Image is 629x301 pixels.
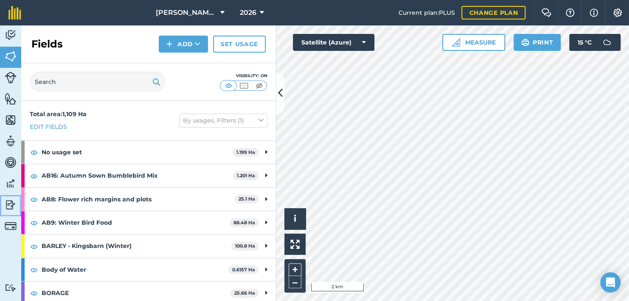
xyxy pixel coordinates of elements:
[290,240,300,249] img: Four arrows, one pointing top left, one top right, one bottom right and the last bottom left
[30,122,67,131] a: Edit fields
[42,188,235,211] strong: AB8: Flower rich margins and plots
[5,29,17,42] img: svg+xml;base64,PD94bWwgdmVyc2lvbj0iMS4wIiBlbmNvZGluZz0idXRmLTgiPz4KPCEtLSBHZW5lcmF0b3I6IEFkb2JlIE...
[598,34,615,51] img: svg+xml;base64,PD94bWwgdmVyc2lvbj0iMS4wIiBlbmNvZGluZz0idXRmLTgiPz4KPCEtLSBHZW5lcmF0b3I6IEFkb2JlIE...
[239,81,249,90] img: svg+xml;base64,PHN2ZyB4bWxucz0iaHR0cDovL3d3dy53My5vcmcvMjAwMC9zdmciIHdpZHRoPSI1MCIgaGVpZ2h0PSI0MC...
[21,258,276,281] div: Body of Water0.6157 Ha
[289,263,301,276] button: +
[5,284,17,292] img: svg+xml;base64,PD94bWwgdmVyc2lvbj0iMS4wIiBlbmNvZGluZz0idXRmLTgiPz4KPCEtLSBHZW5lcmF0b3I6IEFkb2JlIE...
[30,72,166,92] input: Search
[30,288,38,298] img: svg+xml;base64,PHN2ZyB4bWxucz0iaHR0cDovL3d3dy53My5vcmcvMjAwMC9zdmciIHdpZHRoPSIxOCIgaGVpZ2h0PSIyNC...
[514,34,561,51] button: Print
[590,8,598,18] img: svg+xml;base64,PHN2ZyB4bWxucz0iaHR0cDovL3d3dy53My5vcmcvMjAwMC9zdmciIHdpZHRoPSIxNyIgaGVpZ2h0PSIxNy...
[223,81,234,90] img: svg+xml;base64,PHN2ZyB4bWxucz0iaHR0cDovL3d3dy53My5vcmcvMjAwMC9zdmciIHdpZHRoPSI1MCIgaGVpZ2h0PSI0MC...
[461,6,525,20] a: Change plan
[5,50,17,63] img: svg+xml;base64,PHN2ZyB4bWxucz0iaHR0cDovL3d3dy53My5vcmcvMjAwMC9zdmciIHdpZHRoPSI1NiIgaGVpZ2h0PSI2MC...
[42,234,231,257] strong: BARLEY - Kingsbarn (Winter)
[578,34,592,51] span: 15 ° C
[8,6,21,20] img: fieldmargin Logo
[294,213,296,224] span: i
[5,220,17,232] img: svg+xml;base64,PD94bWwgdmVyc2lvbj0iMS4wIiBlbmNvZGluZz0idXRmLTgiPz4KPCEtLSBHZW5lcmF0b3I6IEFkb2JlIE...
[30,194,38,204] img: svg+xml;base64,PHN2ZyB4bWxucz0iaHR0cDovL3d3dy53My5vcmcvMjAwMC9zdmciIHdpZHRoPSIxOCIgaGVpZ2h0PSIyNC...
[293,34,374,51] button: Satellite (Azure)
[21,211,276,234] div: AB9: Winter Bird Food88.48 Ha
[159,36,208,53] button: Add
[521,37,529,47] img: svg+xml;base64,PHN2ZyB4bWxucz0iaHR0cDovL3d3dy53My5vcmcvMjAwMC9zdmciIHdpZHRoPSIxOSIgaGVpZ2h0PSIyNC...
[237,173,255,178] strong: 1.201 Ha
[235,243,255,249] strong: 100.8 Ha
[240,8,256,18] span: 2026
[166,39,172,49] img: svg+xml;base64,PHN2ZyB4bWxucz0iaHR0cDovL3d3dy53My5vcmcvMjAwMC9zdmciIHdpZHRoPSIxNCIgaGVpZ2h0PSIyNC...
[239,196,255,202] strong: 25.1 Ha
[541,8,551,17] img: Two speech bubbles overlapping with the left bubble in the forefront
[42,141,233,164] strong: No usage set
[569,34,621,51] button: 15 °C
[5,198,17,211] img: svg+xml;base64,PD94bWwgdmVyc2lvbj0iMS4wIiBlbmNvZGluZz0idXRmLTgiPz4KPCEtLSBHZW5lcmF0b3I6IEFkb2JlIE...
[42,164,233,187] strong: AB16: Autumn Sown Bumblebird Mix
[21,164,276,187] div: AB16: Autumn Sown Bumblebird Mix1.201 Ha
[30,241,38,251] img: svg+xml;base64,PHN2ZyB4bWxucz0iaHR0cDovL3d3dy53My5vcmcvMjAwMC9zdmciIHdpZHRoPSIxOCIgaGVpZ2h0PSIyNC...
[236,149,255,155] strong: 1.199 Ha
[5,114,17,126] img: svg+xml;base64,PHN2ZyB4bWxucz0iaHR0cDovL3d3dy53My5vcmcvMjAwMC9zdmciIHdpZHRoPSI1NiIgaGVpZ2h0PSI2MC...
[30,147,38,157] img: svg+xml;base64,PHN2ZyB4bWxucz0iaHR0cDovL3d3dy53My5vcmcvMjAwMC9zdmciIHdpZHRoPSIxOCIgaGVpZ2h0PSIyNC...
[5,72,17,84] img: svg+xml;base64,PD94bWwgdmVyc2lvbj0iMS4wIiBlbmNvZGluZz0idXRmLTgiPz4KPCEtLSBHZW5lcmF0b3I6IEFkb2JlIE...
[152,77,160,87] img: svg+xml;base64,PHN2ZyB4bWxucz0iaHR0cDovL3d3dy53My5vcmcvMjAwMC9zdmciIHdpZHRoPSIxOSIgaGVpZ2h0PSIyNC...
[5,156,17,169] img: svg+xml;base64,PD94bWwgdmVyc2lvbj0iMS4wIiBlbmNvZGluZz0idXRmLTgiPz4KPCEtLSBHZW5lcmF0b3I6IEFkb2JlIE...
[5,92,17,105] img: svg+xml;base64,PHN2ZyB4bWxucz0iaHR0cDovL3d3dy53My5vcmcvMjAwMC9zdmciIHdpZHRoPSI1NiIgaGVpZ2h0PSI2MC...
[179,114,267,127] button: By usages, Filters (1)
[30,110,87,118] strong: Total area : 1,109 Ha
[398,8,455,17] span: Current plan : PLUS
[612,8,623,17] img: A cog icon
[565,8,575,17] img: A question mark icon
[156,8,217,18] span: [PERSON_NAME] Hayleys Partnership
[452,38,460,47] img: Ruler icon
[5,177,17,190] img: svg+xml;base64,PD94bWwgdmVyc2lvbj0iMS4wIiBlbmNvZGluZz0idXRmLTgiPz4KPCEtLSBHZW5lcmF0b3I6IEFkb2JlIE...
[232,267,255,273] strong: 0.6157 Ha
[254,81,264,90] img: svg+xml;base64,PHN2ZyB4bWxucz0iaHR0cDovL3d3dy53My5vcmcvMjAwMC9zdmciIHdpZHRoPSI1MCIgaGVpZ2h0PSI0MC...
[21,234,276,257] div: BARLEY - Kingsbarn (Winter)100.8 Ha
[234,290,255,296] strong: 25.66 Ha
[600,272,621,293] div: Open Intercom Messenger
[5,135,17,148] img: svg+xml;base64,PD94bWwgdmVyc2lvbj0iMS4wIiBlbmNvZGluZz0idXRmLTgiPz4KPCEtLSBHZW5lcmF0b3I6IEFkb2JlIE...
[213,36,266,53] a: Set usage
[42,211,230,234] strong: AB9: Winter Bird Food
[21,188,276,211] div: AB8: Flower rich margins and plots25.1 Ha
[31,37,63,51] h2: Fields
[442,34,505,51] button: Measure
[42,258,228,281] strong: Body of Water
[284,208,306,229] button: i
[289,276,301,288] button: –
[220,72,267,79] div: Visibility: On
[30,265,38,275] img: svg+xml;base64,PHN2ZyB4bWxucz0iaHR0cDovL3d3dy53My5vcmcvMjAwMC9zdmciIHdpZHRoPSIxOCIgaGVpZ2h0PSIyNC...
[30,217,38,228] img: svg+xml;base64,PHN2ZyB4bWxucz0iaHR0cDovL3d3dy53My5vcmcvMjAwMC9zdmciIHdpZHRoPSIxOCIgaGVpZ2h0PSIyNC...
[233,220,255,226] strong: 88.48 Ha
[21,141,276,164] div: No usage set1.199 Ha
[30,171,38,181] img: svg+xml;base64,PHN2ZyB4bWxucz0iaHR0cDovL3d3dy53My5vcmcvMjAwMC9zdmciIHdpZHRoPSIxOCIgaGVpZ2h0PSIyNC...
